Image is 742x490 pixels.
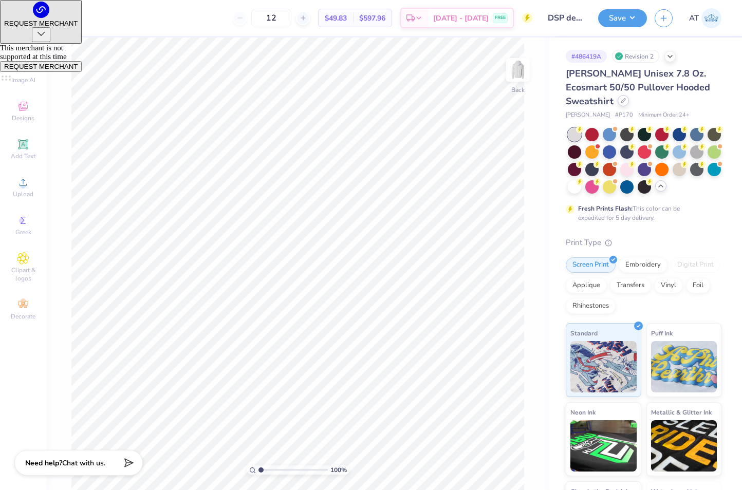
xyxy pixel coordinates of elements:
[566,67,710,107] span: [PERSON_NAME] Unisex 7.8 Oz. Ecosmart 50/50 Pullover Hooded Sweatshirt
[610,278,651,293] div: Transfers
[570,328,598,338] span: Standard
[651,341,717,392] img: Puff Ink
[13,190,33,198] span: Upload
[651,420,717,472] img: Metallic & Glitter Ink
[12,114,34,122] span: Designs
[570,420,637,472] img: Neon Ink
[686,278,710,293] div: Foil
[330,465,347,475] span: 100 %
[566,278,607,293] div: Applique
[5,266,41,282] span: Clipart & logos
[578,204,633,213] strong: Fresh Prints Flash:
[11,312,35,321] span: Decorate
[619,257,667,273] div: Embroidery
[671,257,720,273] div: Digital Print
[566,111,610,120] span: [PERSON_NAME]
[25,458,62,468] strong: Need help?
[570,407,596,418] span: Neon Ink
[511,85,525,95] div: Back
[578,204,704,222] div: This color can be expedited for 5 day delivery.
[638,111,690,120] span: Minimum Order: 24 +
[651,407,712,418] span: Metallic & Glitter Ink
[654,278,683,293] div: Vinyl
[566,257,616,273] div: Screen Print
[566,237,721,249] div: Print Type
[15,228,31,236] span: Greek
[566,298,616,314] div: Rhinestones
[651,328,673,338] span: Puff Ink
[62,458,105,468] span: Chat with us.
[615,111,633,120] span: # P170
[570,341,637,392] img: Standard
[11,152,35,160] span: Add Text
